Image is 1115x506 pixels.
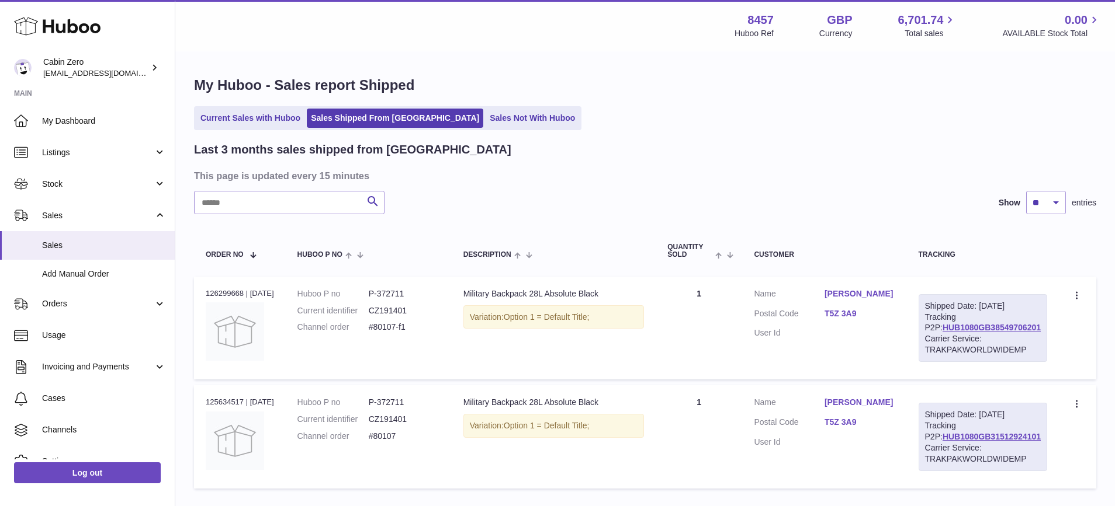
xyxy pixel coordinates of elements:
span: Orders [42,298,154,309]
dd: P-372711 [369,288,440,299]
dt: Current identifier [297,414,369,425]
div: 125634517 | [DATE] [206,397,274,407]
span: AVAILABLE Stock Total [1002,28,1101,39]
span: Listings [42,147,154,158]
td: 1 [656,385,742,488]
a: Sales Not With Huboo [486,109,579,128]
span: entries [1072,197,1096,208]
dt: Postal Code [754,308,825,322]
span: Huboo P no [297,251,342,259]
a: HUB1080GB31512924101 [943,432,1041,441]
div: Shipped Date: [DATE] [925,409,1041,420]
div: Cabin Zero [43,57,148,79]
h3: This page is updated every 15 minutes [194,169,1093,182]
div: 126299668 | [DATE] [206,288,274,299]
dt: Name [754,397,825,411]
a: Sales Shipped From [GEOGRAPHIC_DATA] [307,109,483,128]
span: Channels [42,424,166,435]
span: [EMAIL_ADDRESS][DOMAIN_NAME] [43,68,172,78]
dd: CZ191401 [369,305,440,316]
dt: Huboo P no [297,288,369,299]
td: 1 [656,277,742,379]
span: Sales [42,210,154,221]
label: Show [999,197,1020,208]
dd: #80107-f1 [369,322,440,333]
span: 6,701.74 [898,12,944,28]
dd: CZ191401 [369,414,440,425]
span: Order No [206,251,244,259]
div: Currency [819,28,853,39]
a: 0.00 AVAILABLE Stock Total [1002,12,1101,39]
dt: Huboo P no [297,397,369,408]
a: HUB1080GB38549706201 [943,323,1041,332]
span: Option 1 = Default Title; [504,421,590,430]
div: Military Backpack 28L Absolute Black [463,397,644,408]
span: My Dashboard [42,116,166,127]
dd: #80107 [369,431,440,442]
span: Cases [42,393,166,404]
a: T5Z 3A9 [825,417,895,428]
div: Carrier Service: TRAKPAKWORLDWIDEMP [925,442,1041,465]
span: Add Manual Order [42,268,166,280]
a: 6,701.74 Total sales [898,12,957,39]
strong: 8457 [747,12,774,28]
div: Shipped Date: [DATE] [925,301,1041,312]
strong: GBP [827,12,852,28]
div: Variation: [463,414,644,438]
a: [PERSON_NAME] [825,288,895,299]
dt: User Id [754,327,825,339]
a: Current Sales with Huboo [196,109,304,128]
div: Customer [754,251,895,259]
img: no-photo.jpg [206,302,264,361]
span: Invoicing and Payments [42,361,154,372]
span: Option 1 = Default Title; [504,312,590,322]
span: Stock [42,179,154,190]
span: Usage [42,330,166,341]
dt: User Id [754,437,825,448]
h2: Last 3 months sales shipped from [GEOGRAPHIC_DATA] [194,142,511,158]
h1: My Huboo - Sales report Shipped [194,76,1096,95]
span: Settings [42,456,166,467]
a: Log out [14,462,161,483]
dt: Postal Code [754,417,825,431]
a: T5Z 3A9 [825,308,895,319]
div: Huboo Ref [735,28,774,39]
a: [PERSON_NAME] [825,397,895,408]
span: Quantity Sold [667,243,712,259]
span: Total sales [905,28,957,39]
div: Tracking P2P: [919,403,1047,470]
img: huboo@cabinzero.com [14,59,32,76]
img: no-photo.jpg [206,411,264,470]
dt: Channel order [297,431,369,442]
dt: Current identifier [297,305,369,316]
dd: P-372711 [369,397,440,408]
div: Tracking [919,251,1047,259]
div: Carrier Service: TRAKPAKWORLDWIDEMP [925,333,1041,355]
span: 0.00 [1065,12,1088,28]
span: Sales [42,240,166,251]
span: Description [463,251,511,259]
div: Tracking P2P: [919,294,1047,362]
div: Variation: [463,305,644,329]
dt: Name [754,288,825,302]
div: Military Backpack 28L Absolute Black [463,288,644,299]
dt: Channel order [297,322,369,333]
